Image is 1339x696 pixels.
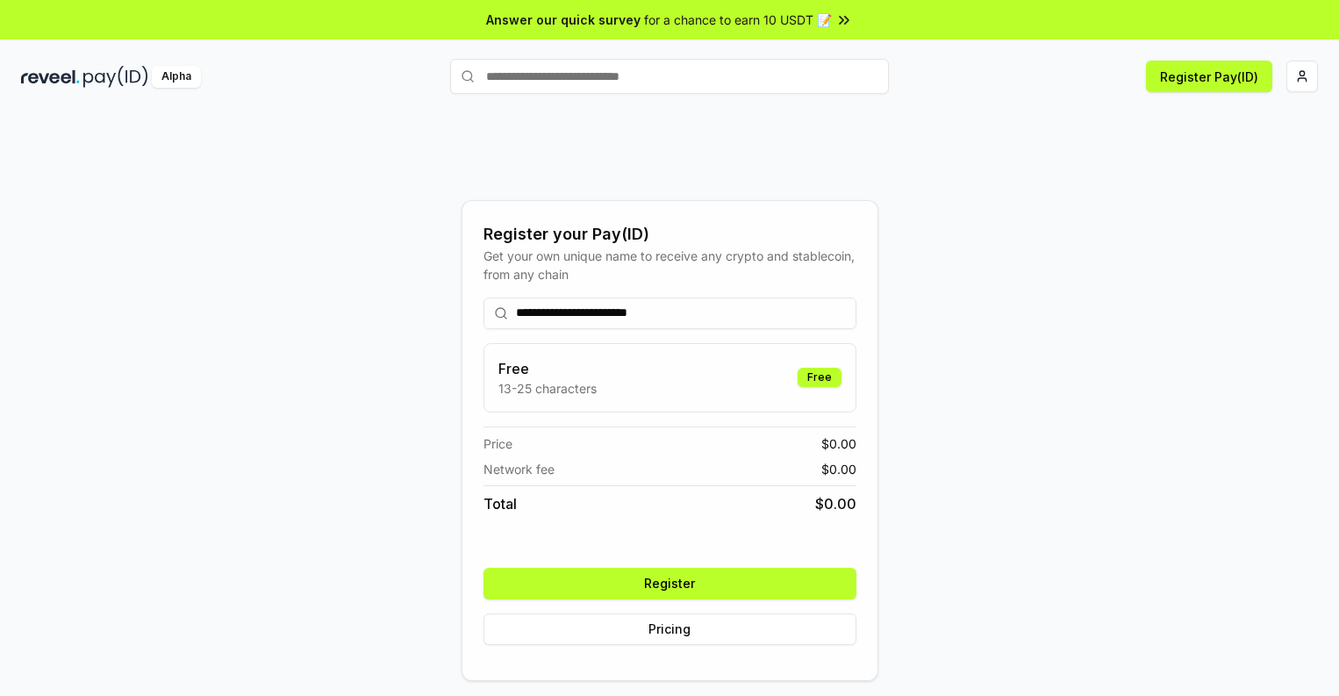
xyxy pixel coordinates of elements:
[798,368,841,387] div: Free
[486,11,641,29] span: Answer our quick survey
[821,434,856,453] span: $ 0.00
[483,568,856,599] button: Register
[152,66,201,88] div: Alpha
[21,66,80,88] img: reveel_dark
[483,434,512,453] span: Price
[483,493,517,514] span: Total
[483,247,856,283] div: Get your own unique name to receive any crypto and stablecoin, from any chain
[644,11,832,29] span: for a chance to earn 10 USDT 📝
[483,222,856,247] div: Register your Pay(ID)
[815,493,856,514] span: $ 0.00
[483,460,555,478] span: Network fee
[498,358,597,379] h3: Free
[83,66,148,88] img: pay_id
[498,379,597,398] p: 13-25 characters
[821,460,856,478] span: $ 0.00
[1146,61,1272,92] button: Register Pay(ID)
[483,613,856,645] button: Pricing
